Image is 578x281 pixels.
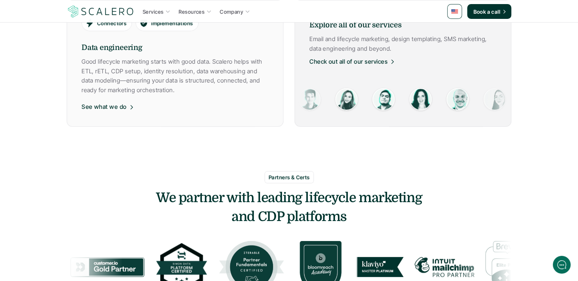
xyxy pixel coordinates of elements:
[553,256,571,274] iframe: gist-messenger-bubble-iframe
[143,8,163,16] p: Services
[220,8,243,16] p: Company
[62,233,94,238] span: We run on Gist
[11,98,137,113] button: New conversation
[309,20,496,31] h6: Explore all of our services
[67,4,135,19] img: Scalero company logo
[11,49,137,85] h2: Let us know if we can help with lifecycle marketing.
[67,189,511,226] h3: We partner with leading lifecycle marketing and CDP platforms
[11,36,137,48] h1: Hi! Welcome to [GEOGRAPHIC_DATA].
[82,57,269,95] p: Good lifecycle marketing starts with good data. Scalero helps with ETL, rETL, CDP setup, identity...
[72,257,146,277] img: Customer.io Gold Partner Badge
[82,103,127,112] p: See what we do
[357,257,405,277] img: Klaviyo Master Platinum Badge
[48,103,89,108] span: New conversation
[179,8,205,16] p: Resources
[67,5,135,18] a: Scalero company logo
[473,8,500,16] p: Book a call
[269,173,310,181] p: Partners & Certs
[97,19,126,27] p: Connectors
[309,57,388,67] p: Check out all of our services
[309,34,496,53] p: Email and lifecycle marketing, design templating, SMS marketing, data engineering and beyond.
[151,19,193,27] p: Implementations
[467,4,511,19] a: Book a call
[416,257,475,277] img: Mailchimp Pro Partner Badge
[82,42,269,53] h6: Data engineering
